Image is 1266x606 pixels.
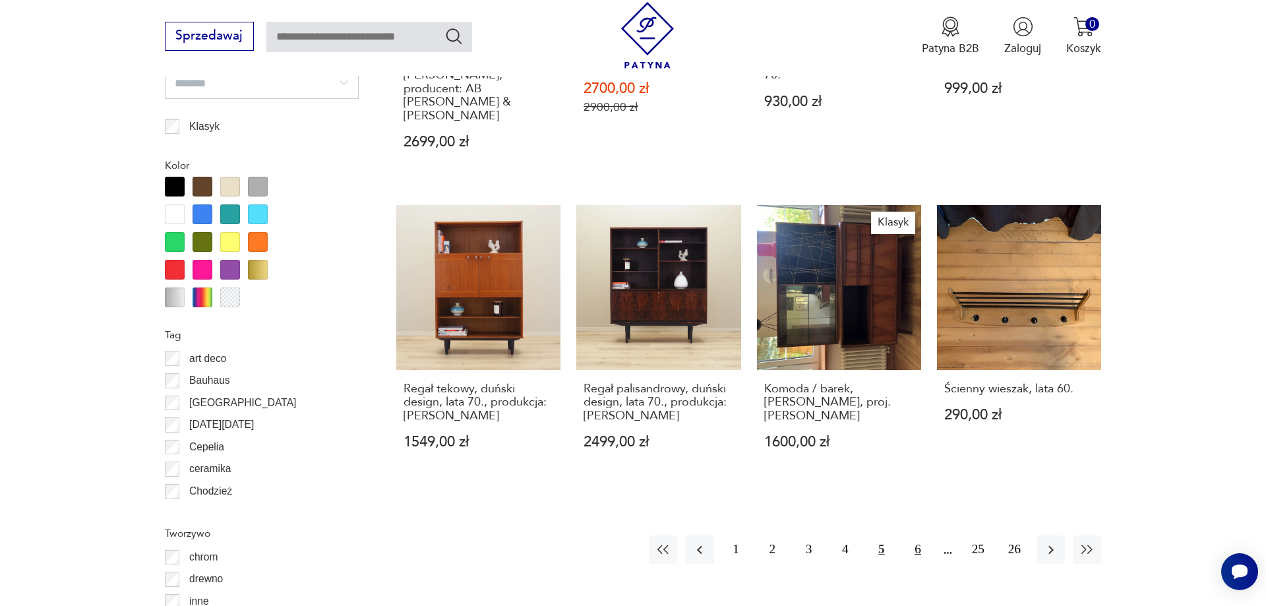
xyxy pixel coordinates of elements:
[189,394,296,411] p: [GEOGRAPHIC_DATA]
[922,16,979,56] a: Ikona medaluPatyna B2B
[867,535,895,564] button: 5
[189,505,229,522] p: Ćmielów
[937,205,1101,480] a: Ścienny wieszak, lata 60.Ścienny wieszak, lata 60.290,00 zł
[189,570,223,588] p: drewno
[922,16,979,56] button: Patyna B2B
[1085,17,1099,31] div: 0
[584,382,734,423] h3: Regał palisandrowy, duński design, lata 70., produkcja: [PERSON_NAME]
[165,326,359,344] p: Tag
[1004,16,1041,56] button: Zaloguj
[404,435,554,449] p: 1549,00 zł
[1004,41,1041,56] p: Zaloguj
[189,118,220,135] p: Klasyk
[722,535,750,564] button: 1
[165,22,254,51] button: Sprzedawaj
[576,205,740,480] a: Regał palisandrowy, duński design, lata 70., produkcja: Omann JunRegał palisandrowy, duński desig...
[944,382,1095,396] h3: Ścienny wieszak, lata 60.
[584,435,734,449] p: 2499,00 zł
[1221,553,1258,590] iframe: Smartsupp widget button
[764,28,915,82] h3: Para półek ściennych Space Age, [GEOGRAPHIC_DATA], lata 70.
[189,350,226,367] p: art deco
[189,549,218,566] p: chrom
[444,26,464,45] button: Szukaj
[964,535,992,564] button: 25
[1013,16,1033,37] img: Ikonka użytkownika
[922,41,979,56] p: Patyna B2B
[940,16,961,37] img: Ikona medalu
[1073,16,1094,37] img: Ikona koszyka
[944,82,1095,96] p: 999,00 zł
[764,382,915,423] h3: Komoda / barek, [PERSON_NAME], proj. [PERSON_NAME]
[189,483,232,500] p: Chodzież
[1000,535,1029,564] button: 26
[944,408,1095,422] p: 290,00 zł
[795,535,823,564] button: 3
[189,416,254,433] p: [DATE][DATE]
[831,535,859,564] button: 4
[165,157,359,174] p: Kolor
[189,439,224,456] p: Cepelia
[615,2,681,69] img: Patyna - sklep z meblami i dekoracjami vintage
[903,535,932,564] button: 6
[189,460,231,477] p: ceramika
[764,435,915,449] p: 1600,00 zł
[584,82,734,96] p: 2700,00 zł
[764,95,915,109] p: 930,00 zł
[758,535,787,564] button: 2
[165,525,359,542] p: Tworzywo
[396,205,560,480] a: Regał tekowy, duński design, lata 70., produkcja: DaniaRegał tekowy, duński design, lata 70., pro...
[404,382,554,423] h3: Regał tekowy, duński design, lata 70., produkcja: [PERSON_NAME]
[1066,41,1101,56] p: Koszyk
[1066,16,1101,56] button: 0Koszyk
[404,135,554,149] p: 2699,00 zł
[189,372,230,389] p: Bauhaus
[584,100,734,114] p: 2900,00 zł
[165,32,254,42] a: Sprzedawaj
[404,28,554,123] h3: Regał jesionowy, [PERSON_NAME] design, lata 60., designer: [PERSON_NAME], producent: AB [PERSON_N...
[757,205,921,480] a: KlasykKomoda / barek, Jitona Sobeslav, proj. B. LandsmanKomoda / barek, [PERSON_NAME], proj. [PER...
